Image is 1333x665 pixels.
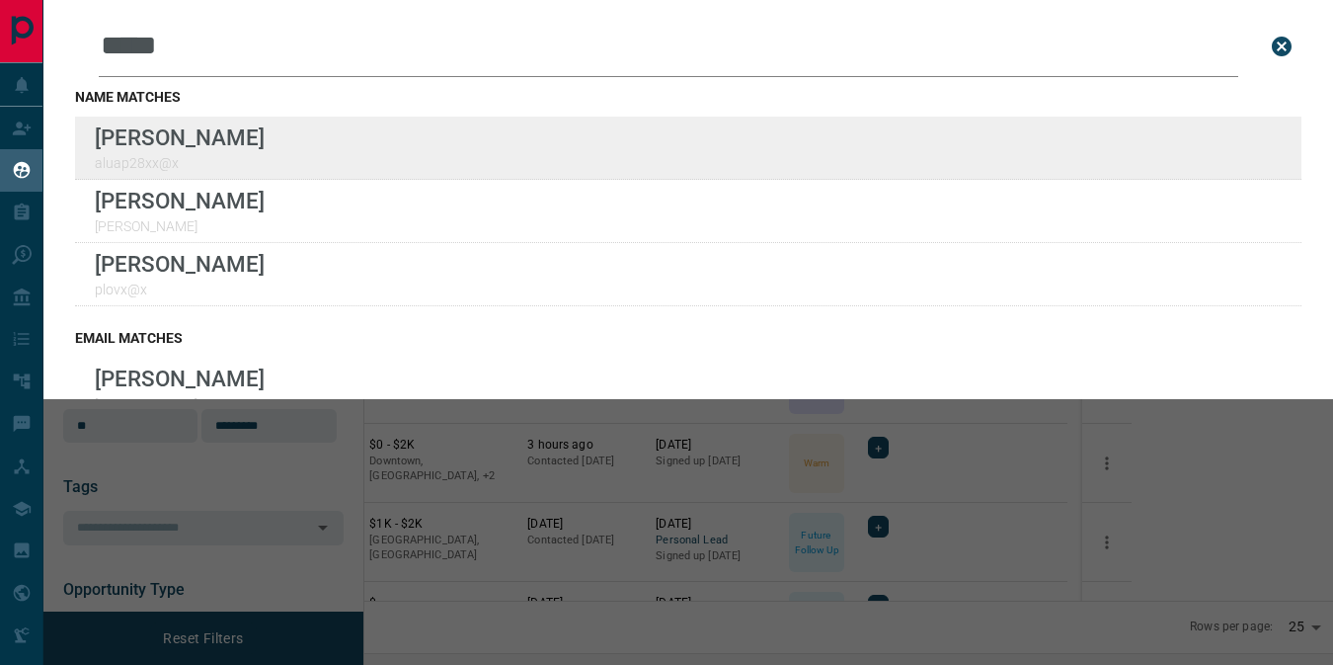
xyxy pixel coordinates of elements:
p: plovx@x [95,282,265,297]
h3: name matches [75,89,1301,105]
button: close search bar [1262,27,1301,66]
p: [PERSON_NAME] [95,218,265,234]
p: [PERSON_NAME] [95,251,265,277]
p: aluap28xx@x [95,155,265,171]
p: [PERSON_NAME] [95,188,265,213]
p: [PERSON_NAME] [95,125,265,150]
h3: email matches [75,330,1301,346]
p: [PERSON_NAME] [95,396,265,412]
p: [PERSON_NAME] [95,366,265,391]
